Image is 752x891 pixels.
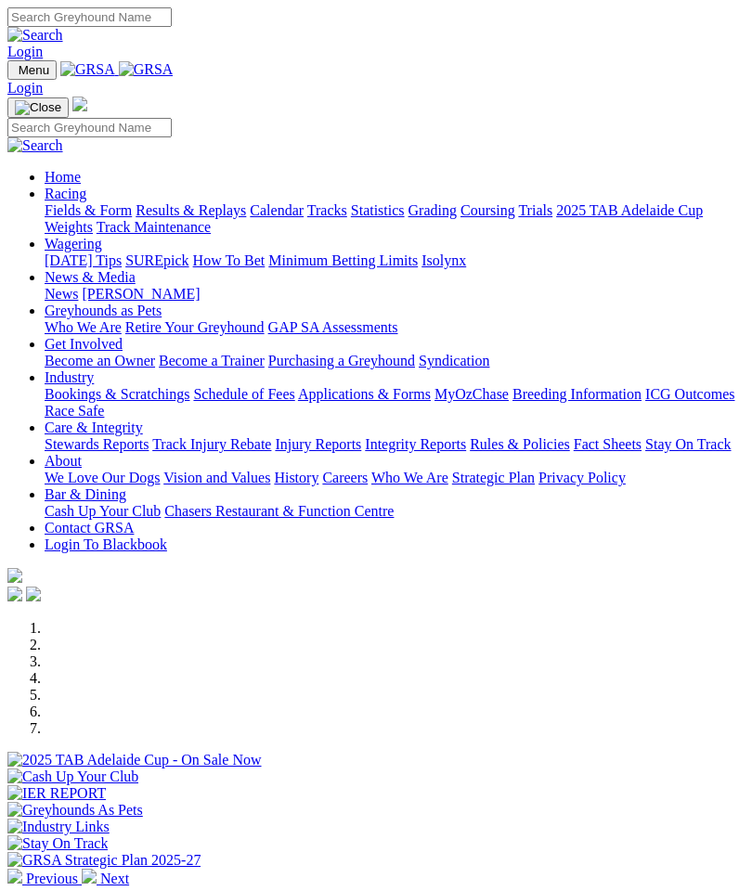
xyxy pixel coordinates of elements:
a: Stay On Track [645,436,731,452]
img: logo-grsa-white.png [7,568,22,583]
a: Grading [408,202,457,218]
div: Greyhounds as Pets [45,319,745,336]
img: twitter.svg [26,587,41,601]
div: Wagering [45,252,745,269]
a: Strategic Plan [452,470,535,485]
img: Greyhounds As Pets [7,802,143,819]
a: Rules & Policies [470,436,570,452]
a: Careers [322,470,368,485]
a: Statistics [351,202,405,218]
img: GRSA Strategic Plan 2025-27 [7,852,201,869]
a: Become a Trainer [159,353,265,368]
a: Integrity Reports [365,436,466,452]
a: Vision and Values [163,470,270,485]
a: Retire Your Greyhound [125,319,265,335]
a: Get Involved [45,336,123,352]
a: [PERSON_NAME] [82,286,200,302]
img: chevron-right-pager-white.svg [82,869,97,884]
a: Wagering [45,236,102,252]
div: News & Media [45,286,745,303]
a: Greyhounds as Pets [45,303,162,318]
span: Next [100,871,129,886]
a: GAP SA Assessments [268,319,398,335]
a: Breeding Information [512,386,642,402]
span: Menu [19,63,49,77]
a: Next [82,871,129,886]
div: Racing [45,202,745,236]
a: [DATE] Tips [45,252,122,268]
a: Previous [7,871,82,886]
a: Race Safe [45,403,104,419]
button: Toggle navigation [7,60,57,80]
a: Racing [45,186,86,201]
a: About [45,453,82,469]
a: Chasers Restaurant & Function Centre [164,503,394,519]
a: MyOzChase [434,386,509,402]
span: Previous [26,871,78,886]
a: Schedule of Fees [193,386,294,402]
a: Weights [45,219,93,235]
a: Bookings & Scratchings [45,386,189,402]
a: Tracks [307,202,347,218]
img: Search [7,137,63,154]
img: GRSA [119,61,174,78]
img: GRSA [60,61,115,78]
a: Results & Replays [136,202,246,218]
a: Cash Up Your Club [45,503,161,519]
div: About [45,470,745,486]
a: Who We Are [371,470,448,485]
a: We Love Our Dogs [45,470,160,485]
img: Search [7,27,63,44]
img: Stay On Track [7,835,108,852]
a: History [274,470,318,485]
button: Toggle navigation [7,97,69,118]
a: Login [7,44,43,59]
a: ICG Outcomes [645,386,734,402]
a: 2025 TAB Adelaide Cup [556,202,703,218]
input: Search [7,7,172,27]
a: How To Bet [193,252,266,268]
a: Fact Sheets [574,436,642,452]
a: Trials [518,202,552,218]
a: Minimum Betting Limits [268,252,418,268]
a: Calendar [250,202,304,218]
a: Login To Blackbook [45,536,167,552]
div: Bar & Dining [45,503,745,520]
a: SUREpick [125,252,188,268]
a: Track Maintenance [97,219,211,235]
a: Fields & Form [45,202,132,218]
div: Industry [45,386,745,420]
a: News [45,286,78,302]
a: Isolynx [421,252,466,268]
div: Care & Integrity [45,436,745,453]
img: Close [15,100,61,115]
img: Industry Links [7,819,110,835]
a: Coursing [460,202,515,218]
a: Become an Owner [45,353,155,368]
a: Track Injury Rebate [152,436,271,452]
img: IER REPORT [7,785,106,802]
a: Purchasing a Greyhound [268,353,415,368]
img: Cash Up Your Club [7,768,138,785]
input: Search [7,118,172,137]
a: Industry [45,369,94,385]
a: Injury Reports [275,436,361,452]
a: Bar & Dining [45,486,126,502]
img: facebook.svg [7,587,22,601]
div: Get Involved [45,353,745,369]
a: Care & Integrity [45,420,143,435]
a: Syndication [419,353,489,368]
a: Applications & Forms [298,386,431,402]
a: Home [45,169,81,185]
a: Login [7,80,43,96]
a: Stewards Reports [45,436,149,452]
a: News & Media [45,269,136,285]
img: logo-grsa-white.png [72,97,87,111]
img: 2025 TAB Adelaide Cup - On Sale Now [7,752,262,768]
img: chevron-left-pager-white.svg [7,869,22,884]
a: Who We Are [45,319,122,335]
a: Contact GRSA [45,520,134,536]
a: Privacy Policy [538,470,626,485]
